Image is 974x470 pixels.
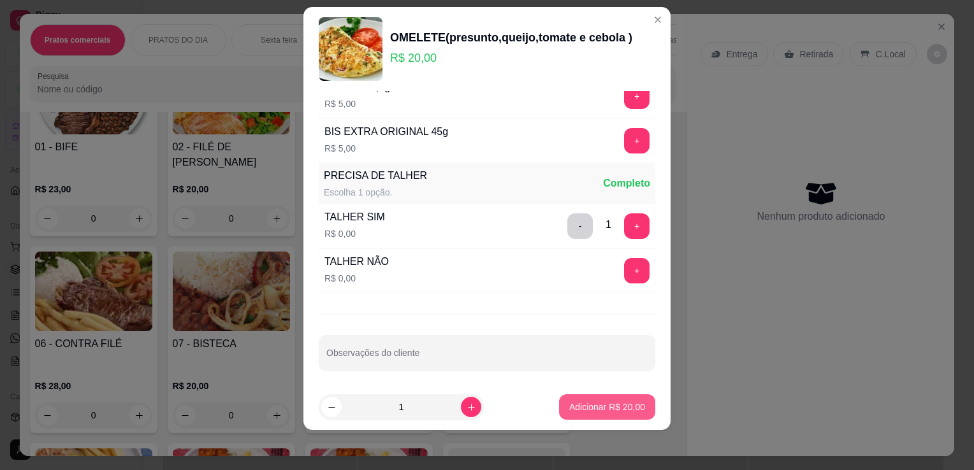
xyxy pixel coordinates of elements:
button: delete [567,213,593,239]
p: R$ 5,00 [324,142,448,155]
input: Observações do cliente [326,352,648,364]
button: Close [648,10,668,30]
div: Completo [603,176,650,191]
button: add [624,128,650,153]
div: TALHER SIM [324,210,385,225]
div: 1 [606,217,611,232]
button: add [624,83,650,109]
button: add [624,258,650,283]
div: PRECISA DE TALHER [324,168,427,183]
button: add [624,213,650,239]
img: product-image [319,17,382,81]
button: decrease-product-quantity [321,397,342,417]
p: R$ 0,00 [324,272,389,285]
div: Escolha 1 opção. [324,186,427,199]
div: OMELETE(presunto,queijo,tomate e cebola ) [390,29,632,46]
button: increase-product-quantity [461,397,481,417]
div: BIS EXTRA ORIGINAL 45g [324,124,448,139]
p: R$ 0,00 [324,227,385,240]
p: R$ 20,00 [390,49,632,67]
p: R$ 5,00 [324,97,390,110]
div: TALHER NÃO [324,254,389,269]
p: Adicionar R$ 20,00 [569,401,645,413]
button: Adicionar R$ 20,00 [559,394,655,420]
